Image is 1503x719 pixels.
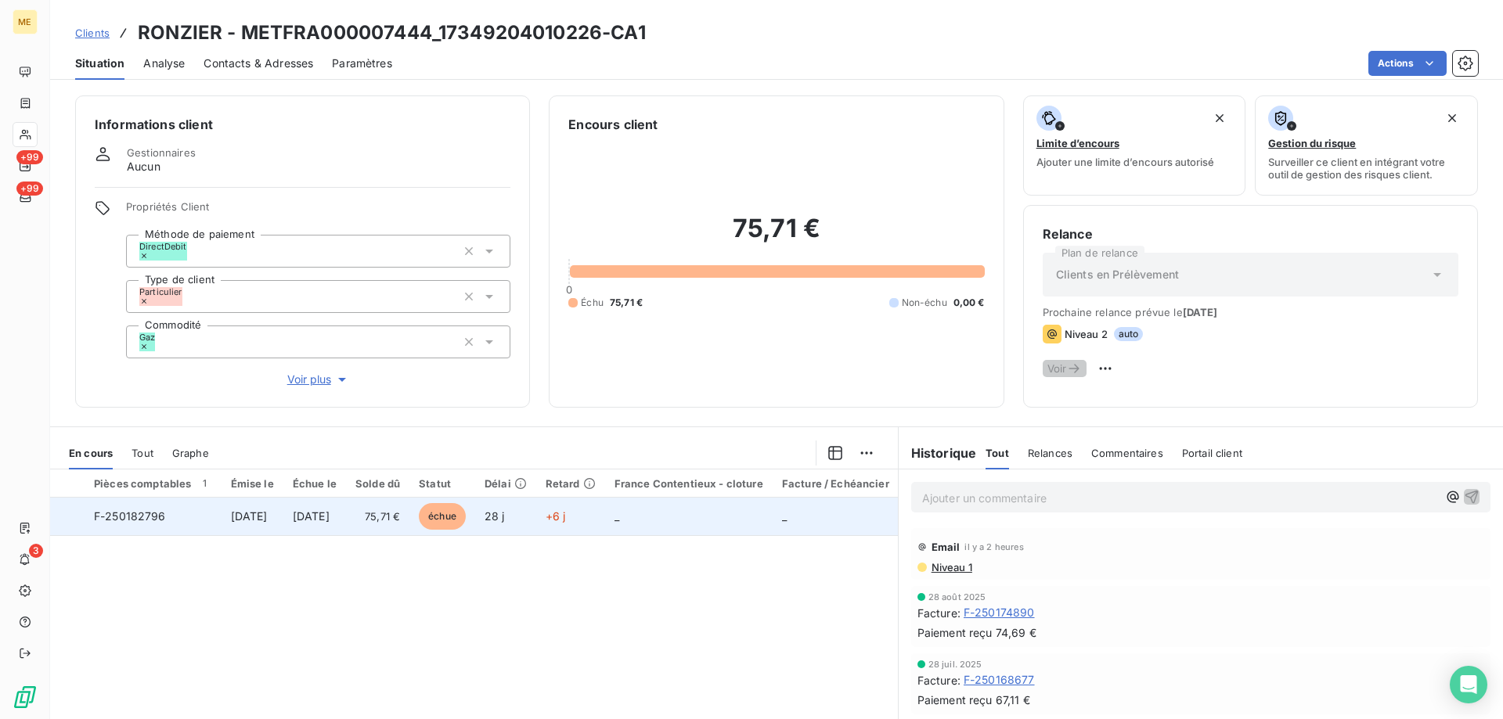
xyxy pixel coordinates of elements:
[1268,156,1465,181] span: Surveiller ce client en intégrant votre outil de gestion des risques client.
[231,509,268,523] span: [DATE]
[964,672,1035,688] span: F-250168677
[485,477,527,490] div: Délai
[198,476,212,491] span: 1
[287,372,350,387] span: Voir plus
[1043,225,1458,243] h6: Relance
[293,509,330,523] span: [DATE]
[1183,306,1218,318] span: [DATE]
[139,287,182,297] span: Particulier
[953,296,985,310] span: 0,00 €
[581,296,604,310] span: Échu
[16,182,43,196] span: +99
[1043,306,1458,318] span: Prochaine relance prévue le
[930,561,972,573] span: Niveau 1
[187,244,200,258] input: Ajouter une valeur
[94,476,212,491] div: Pièces comptables
[899,444,977,462] h6: Historique
[94,509,166,523] span: F-250182796
[568,213,984,260] h2: 75,71 €
[75,27,110,39] span: Clients
[293,477,337,490] div: Échue le
[29,544,43,558] span: 3
[986,447,1009,459] span: Tout
[69,447,113,459] span: En cours
[917,672,961,688] span: Facture :
[1036,137,1119,149] span: Limite d’encours
[132,447,153,459] span: Tout
[1255,95,1478,196] button: Gestion du risqueSurveiller ce client en intégrant votre outil de gestion des risques client.
[138,19,646,47] h3: RONZIER - METFRA000007444_17349204010226-CA1
[139,333,155,342] span: Gaz
[155,335,168,349] input: Ajouter une valeur
[126,371,510,388] button: Voir plus
[615,477,763,490] div: France Contentieux - cloture
[782,477,889,490] div: Facture / Echéancier
[917,605,961,621] span: Facture :
[485,509,505,523] span: 28 j
[13,9,38,34] div: ME
[928,660,982,669] span: 28 juil. 2025
[139,242,187,251] span: DirectDebit
[1114,327,1144,341] span: auto
[996,692,1030,708] span: 67,11 €
[143,56,185,71] span: Analyse
[1450,666,1487,703] div: Open Intercom Messenger
[16,150,43,164] span: +99
[1023,95,1246,196] button: Limite d’encoursAjouter une limite d’encours autorisé
[1368,51,1447,76] button: Actions
[419,503,466,530] span: échue
[928,592,986,602] span: 28 août 2025
[127,146,196,159] span: Gestionnaires
[231,477,274,490] div: Émise le
[996,625,1036,641] span: 74,69 €
[615,509,619,523] span: _
[932,541,961,553] span: Email
[1056,267,1179,282] span: Clients en Prélèvement
[566,283,572,296] span: 0
[1182,447,1242,459] span: Portail client
[917,692,993,708] span: Paiement reçu
[1036,156,1214,168] span: Ajouter une limite d’encours autorisé
[1028,447,1072,459] span: Relances
[355,509,400,524] span: 75,71 €
[782,509,787,523] span: _
[546,509,566,523] span: +6 j
[964,542,1023,552] span: il y a 2 heures
[332,56,392,71] span: Paramètres
[182,289,195,304] input: Ajouter une valeur
[902,296,947,310] span: Non-échu
[1065,328,1108,340] span: Niveau 2
[419,477,466,490] div: Statut
[204,56,313,71] span: Contacts & Adresses
[1043,360,1087,377] button: Voir
[355,477,400,490] div: Solde dû
[75,25,110,41] a: Clients
[1268,137,1356,149] span: Gestion du risque
[546,477,596,490] div: Retard
[917,624,993,641] span: Paiement reçu
[95,115,510,134] h6: Informations client
[172,447,209,459] span: Graphe
[127,159,160,174] span: Aucun
[1047,362,1066,375] span: Voir
[1091,447,1163,459] span: Commentaires
[75,56,124,71] span: Situation
[126,200,510,222] span: Propriétés Client
[568,115,658,134] h6: Encours client
[964,605,1035,620] span: F-250174890
[610,296,643,310] span: 75,71 €
[13,685,38,710] img: Logo LeanPay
